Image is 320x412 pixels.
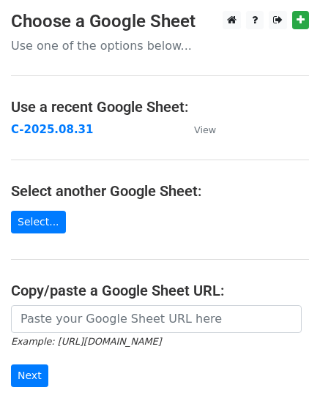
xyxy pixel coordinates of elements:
h4: Copy/paste a Google Sheet URL: [11,282,309,299]
h4: Use a recent Google Sheet: [11,98,309,116]
a: Select... [11,211,66,233]
input: Paste your Google Sheet URL here [11,305,302,333]
small: View [194,124,216,135]
small: Example: [URL][DOMAIN_NAME] [11,336,161,347]
input: Next [11,364,48,387]
a: C-2025.08.31 [11,123,93,136]
h4: Select another Google Sheet: [11,182,309,200]
h3: Choose a Google Sheet [11,11,309,32]
p: Use one of the options below... [11,38,309,53]
a: View [179,123,216,136]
